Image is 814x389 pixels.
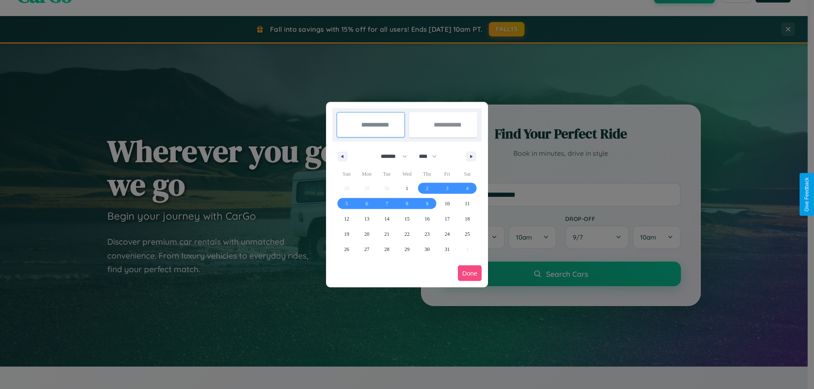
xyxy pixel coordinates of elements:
[466,181,468,196] span: 4
[377,211,397,226] button: 14
[446,181,449,196] span: 3
[357,242,376,257] button: 27
[465,226,470,242] span: 25
[364,211,369,226] span: 13
[437,167,457,181] span: Fri
[337,226,357,242] button: 19
[417,226,437,242] button: 23
[417,181,437,196] button: 2
[406,181,408,196] span: 1
[426,196,428,211] span: 9
[385,226,390,242] span: 21
[357,211,376,226] button: 13
[424,242,429,257] span: 30
[357,196,376,211] button: 6
[385,242,390,257] span: 28
[437,226,457,242] button: 24
[404,226,410,242] span: 22
[344,242,349,257] span: 26
[357,167,376,181] span: Mon
[397,242,417,257] button: 29
[337,211,357,226] button: 12
[465,196,470,211] span: 11
[365,196,368,211] span: 6
[397,226,417,242] button: 22
[437,181,457,196] button: 3
[457,196,477,211] button: 11
[406,196,408,211] span: 8
[344,211,349,226] span: 12
[397,167,417,181] span: Wed
[445,226,450,242] span: 24
[377,242,397,257] button: 28
[458,265,482,281] button: Done
[377,196,397,211] button: 7
[364,242,369,257] span: 27
[397,211,417,226] button: 15
[404,242,410,257] span: 29
[337,242,357,257] button: 26
[344,226,349,242] span: 19
[386,196,388,211] span: 7
[445,211,450,226] span: 17
[417,242,437,257] button: 30
[397,181,417,196] button: 1
[437,196,457,211] button: 10
[437,211,457,226] button: 17
[385,211,390,226] span: 14
[445,242,450,257] span: 31
[377,167,397,181] span: Tue
[397,196,417,211] button: 8
[424,226,429,242] span: 23
[437,242,457,257] button: 31
[457,226,477,242] button: 25
[465,211,470,226] span: 18
[364,226,369,242] span: 20
[426,181,428,196] span: 2
[417,167,437,181] span: Thu
[424,211,429,226] span: 16
[404,211,410,226] span: 15
[346,196,348,211] span: 5
[357,226,376,242] button: 20
[377,226,397,242] button: 21
[804,177,810,212] div: Give Feedback
[417,211,437,226] button: 16
[457,167,477,181] span: Sat
[417,196,437,211] button: 9
[457,211,477,226] button: 18
[337,167,357,181] span: Sun
[337,196,357,211] button: 5
[445,196,450,211] span: 10
[457,181,477,196] button: 4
